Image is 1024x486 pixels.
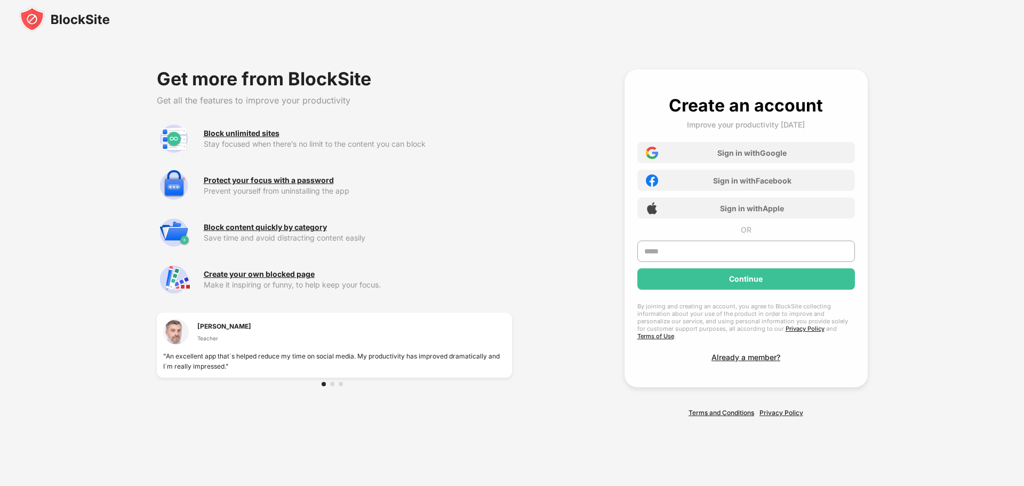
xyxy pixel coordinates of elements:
img: premium-password-protection.svg [157,169,191,203]
img: facebook-icon.png [646,174,658,187]
img: google-icon.png [646,147,658,159]
div: OR [741,225,751,234]
div: Teacher [197,334,251,342]
div: Block content quickly by category [204,223,327,232]
div: Create an account [669,95,823,116]
div: Get more from BlockSite [157,69,513,89]
div: Create your own blocked page [204,270,315,278]
div: Already a member? [711,353,780,362]
div: Improve your productivity [DATE] [687,120,805,129]
div: Protect your focus with a password [204,176,334,185]
a: Terms of Use [637,332,674,340]
img: blocksite-icon-black.svg [19,6,110,32]
div: Sign in with Facebook [713,176,791,185]
img: premium-unlimited-blocklist.svg [157,122,191,156]
div: Continue [729,275,763,283]
img: apple-icon.png [646,202,658,214]
div: Make it inspiring or funny, to help keep your focus. [204,281,513,289]
div: Get all the features to improve your productivity [157,95,513,106]
img: testimonial-1.jpg [163,319,189,345]
div: Block unlimited sites [204,129,279,138]
a: Terms and Conditions [689,409,754,417]
a: Privacy Policy [786,325,825,332]
img: premium-customize-block-page.svg [157,262,191,297]
div: Sign in with Google [717,148,787,157]
div: "An excellent app that`s helped reduce my time on social media. My productivity has improved dram... [163,351,506,371]
img: premium-category.svg [157,216,191,250]
div: Save time and avoid distracting content easily [204,234,513,242]
div: [PERSON_NAME] [197,321,251,331]
div: Prevent yourself from uninstalling the app [204,187,513,195]
div: Sign in with Apple [720,204,784,213]
div: Stay focused when there’s no limit to the content you can block [204,140,513,148]
div: By joining and creating an account, you agree to BlockSite collecting information about your use ... [637,302,855,340]
a: Privacy Policy [759,409,803,417]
